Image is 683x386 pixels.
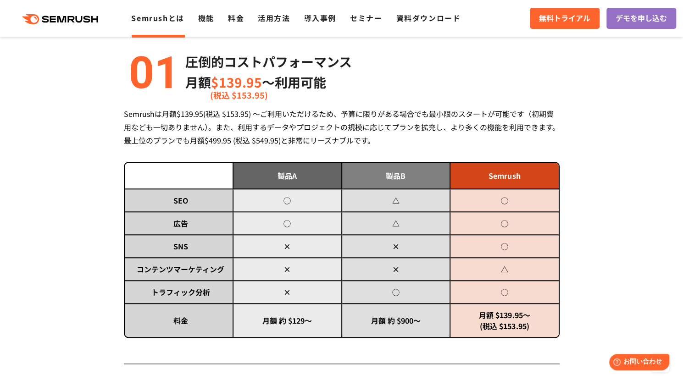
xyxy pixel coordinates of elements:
td: 月額 $139.95～ (税込 $153.95) [450,303,559,337]
td: × [342,258,450,281]
a: 機能 [198,12,214,23]
td: × [233,235,342,258]
div: Semrushは月額$139.95(税込 $153.95) ～ご利用いただけるため、予算に限りがある場合でも最小限のスタートが可能です（初期費用なども一切ありません）。また、利用するデータやプロ... [124,107,560,147]
a: セミナー [350,12,382,23]
td: ◯ [450,212,559,235]
td: △ [342,189,450,212]
td: ◯ [233,212,342,235]
td: ◯ [450,235,559,258]
td: トラフィック分析 [125,281,233,303]
a: 料金 [228,12,244,23]
a: デモを申し込む [606,8,676,29]
td: △ [450,258,559,281]
p: 圧倒的コストパフォーマンス [185,51,352,72]
span: デモを申し込む [616,12,667,24]
a: Semrushとは [131,12,184,23]
td: Semrush [450,163,559,189]
td: 広告 [125,212,233,235]
td: SNS [125,235,233,258]
a: 無料トライアル [530,8,600,29]
img: alt [124,51,179,93]
a: 活用方法 [258,12,290,23]
td: ◯ [450,189,559,212]
td: SEO [125,189,233,212]
td: ◯ [233,189,342,212]
td: 料金 [125,303,233,337]
td: × [233,258,342,281]
td: 製品A [233,163,342,189]
iframe: Help widget launcher [601,350,673,376]
td: 月額 約 $900～ [342,303,450,337]
td: ◯ [450,281,559,303]
span: $139.95 [211,73,262,91]
td: ◯ [342,281,450,303]
p: 月額 〜利用可能 [185,72,352,93]
td: 製品B [342,163,450,189]
a: 導入事例 [304,12,336,23]
td: △ [342,212,450,235]
a: 資料ダウンロード [396,12,461,23]
span: 無料トライアル [539,12,590,24]
td: コンテンツマーケティング [125,258,233,281]
td: × [233,281,342,303]
td: × [342,235,450,258]
span: (税込 $153.95) [210,85,268,105]
td: 月額 約 $129～ [233,303,342,337]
